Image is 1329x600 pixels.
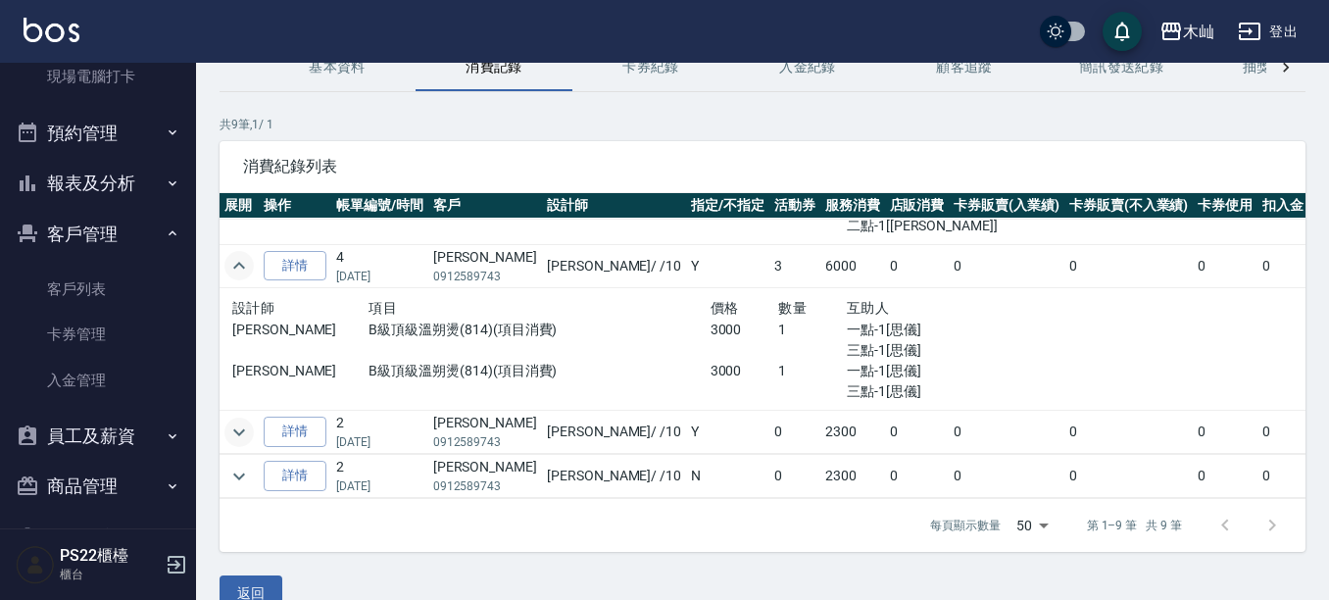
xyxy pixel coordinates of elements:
button: save [1103,12,1142,51]
td: [PERSON_NAME] / /10 [542,244,686,287]
p: 0912589743 [433,477,537,495]
th: 設計師 [542,193,686,219]
button: 報表及分析 [8,158,188,209]
a: 詳情 [264,417,326,447]
th: 卡券使用 [1193,193,1257,219]
p: 0912589743 [433,268,537,285]
a: 卡券管理 [8,312,188,357]
p: B級頂級溫朔燙(814)(項目消費) [369,320,710,340]
td: [PERSON_NAME] / /10 [542,455,686,498]
span: 設計師 [232,300,274,316]
button: 簡訊發送紀錄 [1043,44,1200,91]
td: Y [686,244,769,287]
button: 木屾 [1152,12,1222,52]
p: 3000 [711,320,779,340]
td: 0 [1064,244,1194,287]
th: 帳單編號/時間 [331,193,428,219]
a: 現場電腦打卡 [8,54,188,99]
td: Y [686,411,769,454]
a: 客戶列表 [8,267,188,312]
td: 2 [331,411,428,454]
button: expand row [224,418,254,447]
button: 登出 [1230,14,1305,50]
img: Logo [24,18,79,42]
th: 店販消費 [885,193,950,219]
h5: PS22櫃檯 [60,546,160,566]
span: 價格 [711,300,739,316]
td: 0 [769,455,820,498]
th: 客戶 [428,193,542,219]
button: 員工及薪資 [8,411,188,462]
span: 互助人 [847,300,889,316]
td: 0 [1064,455,1194,498]
td: 2300 [820,411,885,454]
td: 4 [331,244,428,287]
p: [DATE] [336,268,423,285]
p: 3000 [711,361,779,381]
th: 服務消費 [820,193,885,219]
td: 0 [1257,411,1308,454]
p: [PERSON_NAME] [232,361,369,381]
button: expand row [224,462,254,491]
p: 每頁顯示數量 [930,517,1001,534]
p: 三點-1[思儀] [847,381,1052,402]
p: 共 9 筆, 1 / 1 [220,116,1305,133]
th: 卡券販賣(入業績) [949,193,1064,219]
td: 0 [1064,411,1194,454]
td: [PERSON_NAME] [428,244,542,287]
span: 數量 [778,300,807,316]
td: [PERSON_NAME] [428,455,542,498]
a: 詳情 [264,251,326,281]
td: 0 [769,411,820,454]
button: 預約管理 [8,108,188,159]
button: 消費記錄 [416,44,572,91]
div: 木屾 [1183,20,1214,44]
td: 0 [1193,411,1257,454]
p: 1 [778,361,847,381]
p: 一點-1[思儀] [847,320,1052,340]
a: 入金管理 [8,358,188,403]
th: 活動券 [769,193,820,219]
div: 50 [1009,499,1056,552]
th: 展開 [220,193,259,219]
p: 二點-1[[PERSON_NAME]] [847,216,1052,236]
td: 0 [1193,455,1257,498]
td: 0 [949,455,1064,498]
th: 指定/不指定 [686,193,769,219]
td: 0 [1193,244,1257,287]
img: Person [16,545,55,584]
td: 0 [1257,244,1308,287]
p: 一點-1[思儀] [847,361,1052,381]
p: 三點-1[思儀] [847,340,1052,361]
th: 扣入金 [1257,193,1308,219]
span: 消費紀錄列表 [243,157,1282,176]
td: 6000 [820,244,885,287]
button: expand row [224,251,254,280]
td: [PERSON_NAME] [428,411,542,454]
td: 0 [949,411,1064,454]
td: 0 [949,244,1064,287]
button: 客戶管理 [8,209,188,260]
p: 櫃台 [60,566,160,583]
td: 0 [885,411,950,454]
td: 0 [1257,455,1308,498]
th: 卡券販賣(不入業績) [1064,193,1194,219]
td: 3 [769,244,820,287]
button: 卡券紀錄 [572,44,729,91]
td: 2 [331,455,428,498]
p: B級頂級溫朔燙(814)(項目消費) [369,361,710,381]
p: 1 [778,320,847,340]
button: 商品管理 [8,461,188,512]
a: 詳情 [264,461,326,491]
p: 0912589743 [433,433,537,451]
button: 資料設定 [8,512,188,563]
td: 0 [885,244,950,287]
td: 0 [885,455,950,498]
td: N [686,455,769,498]
td: 2300 [820,455,885,498]
td: [PERSON_NAME] / /10 [542,411,686,454]
button: 基本資料 [259,44,416,91]
button: 顧客追蹤 [886,44,1043,91]
button: 入金紀錄 [729,44,886,91]
span: 項目 [369,300,397,316]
